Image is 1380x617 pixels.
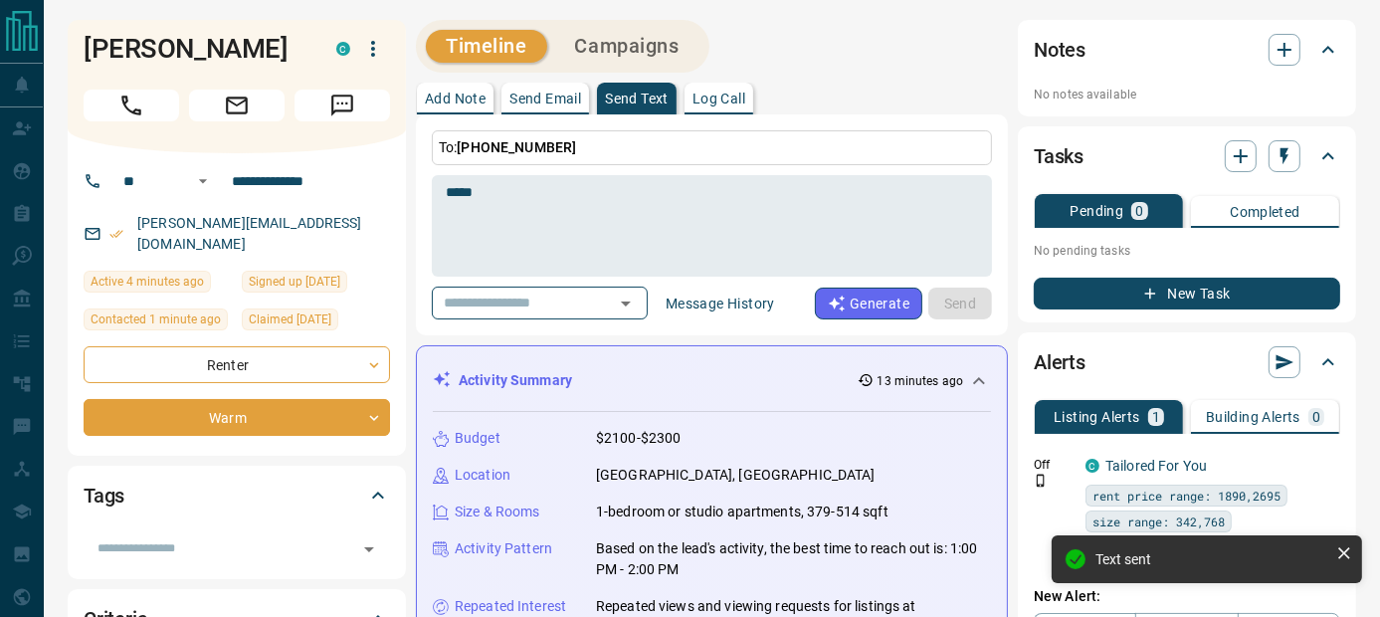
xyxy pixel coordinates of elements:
svg: Email Verified [109,227,123,241]
p: Log Call [692,92,745,105]
p: Send Text [605,92,669,105]
p: Building Alerts [1206,410,1300,424]
div: Sun Oct 12 2025 [84,271,232,299]
p: Listing Alerts [1054,410,1140,424]
p: Completed [1230,205,1300,219]
span: Message [295,90,390,121]
p: Pending [1070,204,1123,218]
div: Activity Summary13 minutes ago [433,362,991,399]
p: [GEOGRAPHIC_DATA], [GEOGRAPHIC_DATA] [596,465,876,486]
div: condos.ca [336,42,350,56]
button: Open [612,290,640,317]
h1: [PERSON_NAME] [84,33,306,65]
span: rent price range: 1890,2695 [1092,486,1281,506]
span: Active 4 minutes ago [91,272,204,292]
p: 0 [1312,410,1320,424]
p: Budget [455,428,500,449]
button: Campaigns [555,30,699,63]
div: Alerts [1034,338,1340,386]
span: [PHONE_NUMBER] [457,139,576,155]
p: Size & Rooms [455,502,540,522]
p: No pending tasks [1034,236,1340,266]
p: 0 [1135,204,1143,218]
p: Off [1034,456,1074,474]
div: Tags [84,472,390,519]
div: Tasks [1034,132,1340,180]
div: condos.ca [1085,459,1099,473]
p: Location [455,465,510,486]
p: No notes available [1034,86,1340,103]
p: 1-bedroom or studio apartments, 379-514 sqft [596,502,888,522]
div: Sun Oct 12 2025 [84,308,232,336]
p: $2100-$2300 [596,428,681,449]
h2: Notes [1034,34,1085,66]
button: Message History [654,288,787,319]
span: Claimed [DATE] [249,309,331,329]
p: Add Note [425,92,486,105]
p: Activity Summary [459,370,572,391]
p: 1 [1152,410,1160,424]
button: Open [191,169,215,193]
p: To: [432,130,992,165]
span: Signed up [DATE] [249,272,340,292]
span: size range: 342,768 [1092,512,1225,531]
div: Text sent [1095,551,1328,567]
button: Timeline [426,30,547,63]
svg: Push Notification Only [1034,474,1048,488]
p: Repeated Interest [455,596,566,617]
p: Send Email [509,92,581,105]
p: Based on the lead's activity, the best time to reach out is: 1:00 PM - 2:00 PM [596,538,991,580]
div: Notes [1034,26,1340,74]
p: Activity Pattern [455,538,552,559]
div: Sat Oct 11 2025 [242,308,390,336]
div: Renter [84,346,390,383]
span: Email [189,90,285,121]
span: Call [84,90,179,121]
p: New Alert: [1034,586,1340,607]
h2: Tasks [1034,140,1084,172]
div: Sat Oct 11 2025 [242,271,390,299]
span: Contacted 1 minute ago [91,309,221,329]
a: Tailored For You [1105,458,1207,474]
button: New Task [1034,278,1340,309]
h2: Tags [84,480,124,512]
a: [PERSON_NAME][EMAIL_ADDRESS][DOMAIN_NAME] [137,215,362,252]
h2: Alerts [1034,346,1085,378]
button: Generate [815,288,922,319]
button: Open [355,535,383,563]
div: Warm [84,399,390,436]
p: 13 minutes ago [878,372,964,390]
